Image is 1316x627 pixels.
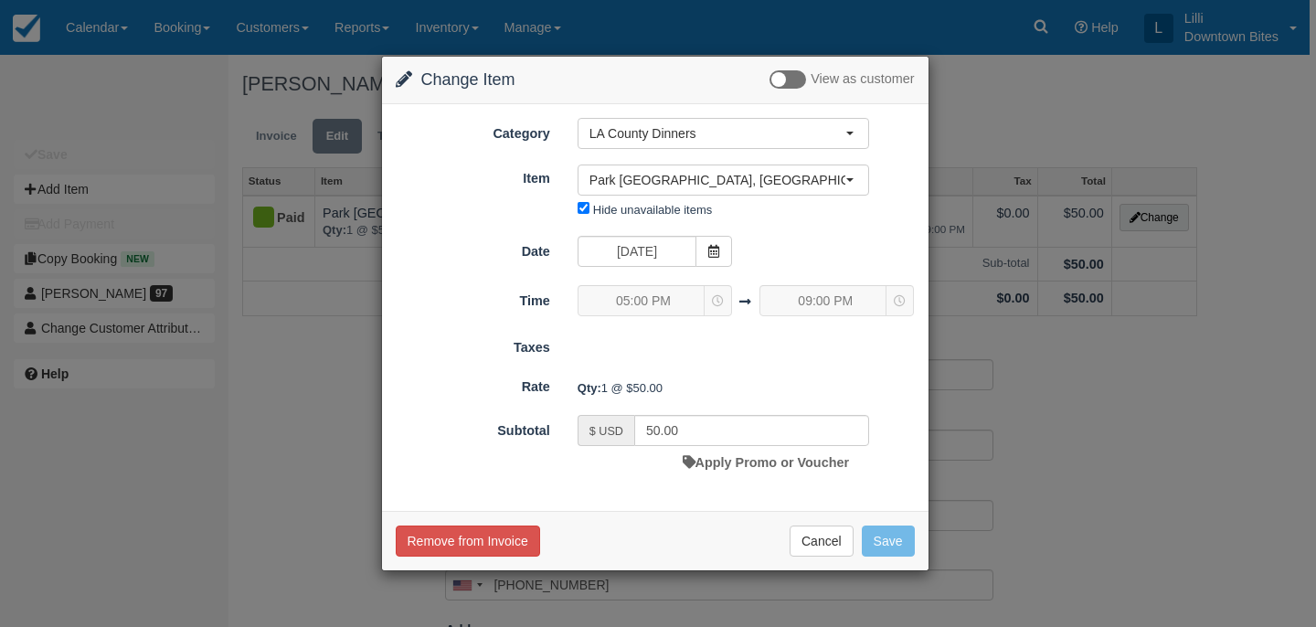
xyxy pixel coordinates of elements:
[564,373,929,403] div: 1 @ $50.00
[811,72,914,87] span: View as customer
[790,526,854,557] button: Cancel
[862,526,915,557] button: Save
[593,203,712,217] label: Hide unavailable items
[589,171,845,189] span: Park [GEOGRAPHIC_DATA], [GEOGRAPHIC_DATA] - Dinner
[578,381,601,395] strong: Qty
[578,118,869,149] button: LA County Dinners
[382,118,564,143] label: Category
[683,455,849,470] a: Apply Promo or Voucher
[396,526,540,557] button: Remove from Invoice
[589,124,845,143] span: LA County Dinners
[382,332,564,357] label: Taxes
[421,70,515,89] span: Change Item
[578,165,869,196] button: Park [GEOGRAPHIC_DATA], [GEOGRAPHIC_DATA] - Dinner
[382,163,564,188] label: Item
[382,415,564,441] label: Subtotal
[382,371,564,397] label: Rate
[382,285,564,311] label: Time
[589,425,623,438] small: $ USD
[382,236,564,261] label: Date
